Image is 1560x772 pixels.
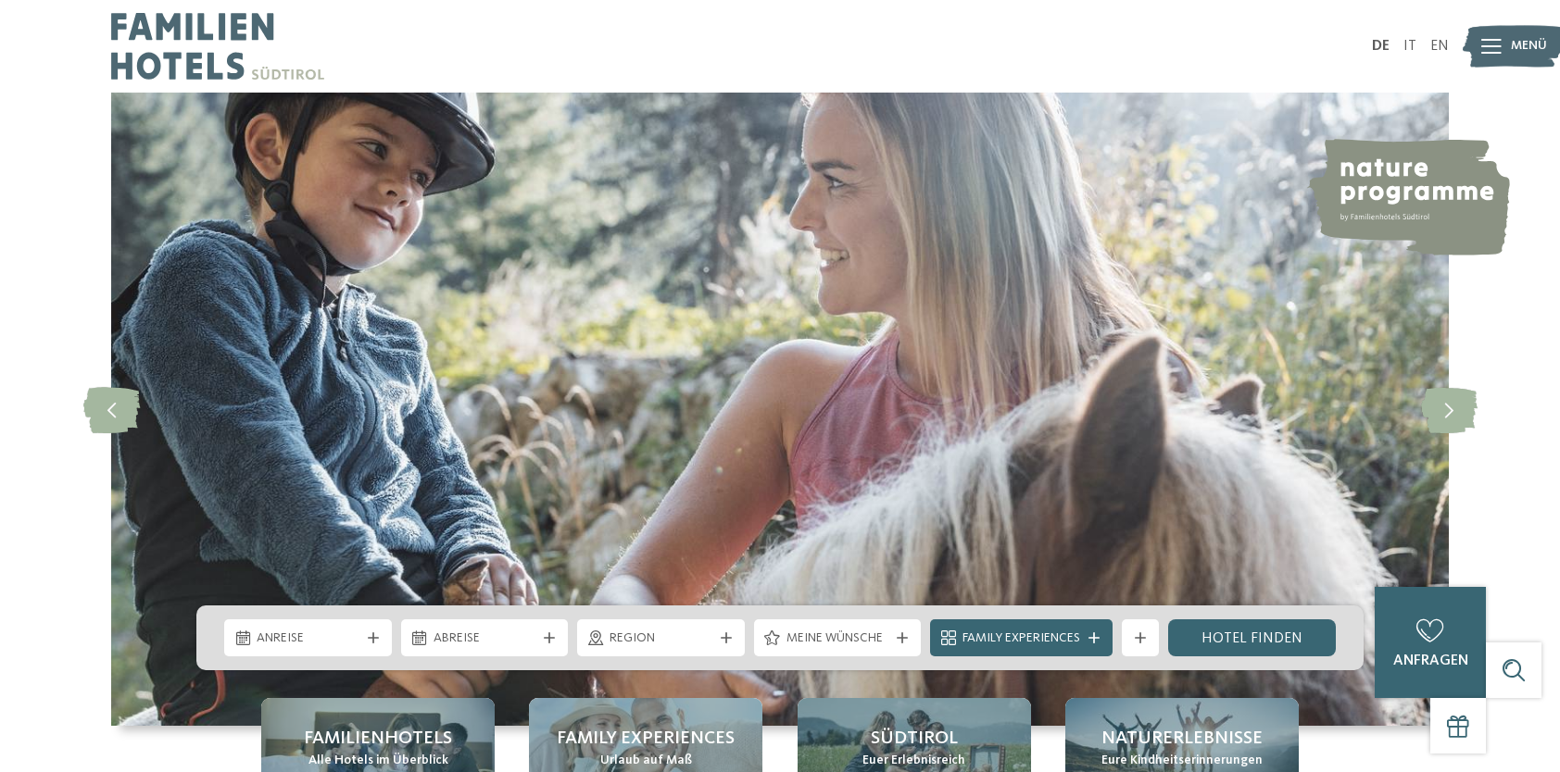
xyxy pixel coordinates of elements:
[786,629,889,648] span: Meine Wünsche
[304,726,452,752] span: Familienhotels
[1306,139,1510,255] img: nature programme by Familienhotels Südtirol
[1375,587,1486,698] a: anfragen
[1430,39,1449,54] a: EN
[308,752,448,770] span: Alle Hotels im Überblick
[962,629,1080,648] span: Family Experiences
[871,726,958,752] span: Südtirol
[557,726,735,752] span: Family Experiences
[1101,752,1263,770] span: Eure Kindheitserinnerungen
[1511,37,1547,56] span: Menü
[111,93,1449,726] img: Familienhotels Südtirol: The happy family places
[610,629,712,648] span: Region
[1168,619,1336,656] a: Hotel finden
[1393,654,1468,668] span: anfragen
[1101,726,1263,752] span: Naturerlebnisse
[862,752,965,770] span: Euer Erlebnisreich
[600,752,692,770] span: Urlaub auf Maß
[434,629,536,648] span: Abreise
[1403,39,1416,54] a: IT
[1372,39,1390,54] a: DE
[257,629,359,648] span: Anreise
